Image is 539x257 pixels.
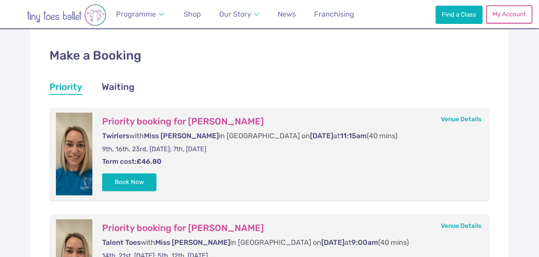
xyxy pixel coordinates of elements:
p: with in [GEOGRAPHIC_DATA] on at (40 mins) [102,131,473,141]
a: Our Story [216,5,263,24]
h1: Make a Booking [49,47,490,64]
a: My Account [486,5,533,23]
a: Find a Class [436,6,483,24]
span: News [278,10,296,18]
span: 11:15am [340,132,367,140]
span: Miss [PERSON_NAME] [144,132,219,140]
a: News [274,5,300,24]
p: with in [GEOGRAPHIC_DATA] on at (40 mins) [102,238,473,248]
span: [DATE] [310,132,333,140]
a: Franchising [311,5,358,24]
p: Term cost: [102,157,473,167]
span: Miss [PERSON_NAME] [155,238,230,246]
a: Programme [112,5,168,24]
a: Venue Details [441,222,482,229]
a: Waiting [102,81,135,95]
span: Franchising [314,10,355,18]
p: 9th, 16th, 23rd, [DATE]; 7th, [DATE] [102,145,473,154]
button: Book Now [102,173,156,191]
span: Talent Toes [102,238,141,246]
img: tiny toes ballet [10,4,123,26]
span: [DATE] [321,238,344,246]
span: Shop [184,10,201,18]
span: Our Story [219,10,251,18]
h3: Priority booking for [PERSON_NAME] [102,116,473,127]
a: Venue Details [441,116,482,123]
strong: £46.80 [137,157,161,165]
span: Programme [116,10,156,18]
h3: Priority booking for [PERSON_NAME] [102,223,473,234]
span: Twirlers [102,132,129,140]
span: 9:00am [351,238,378,246]
a: Shop [180,5,205,24]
